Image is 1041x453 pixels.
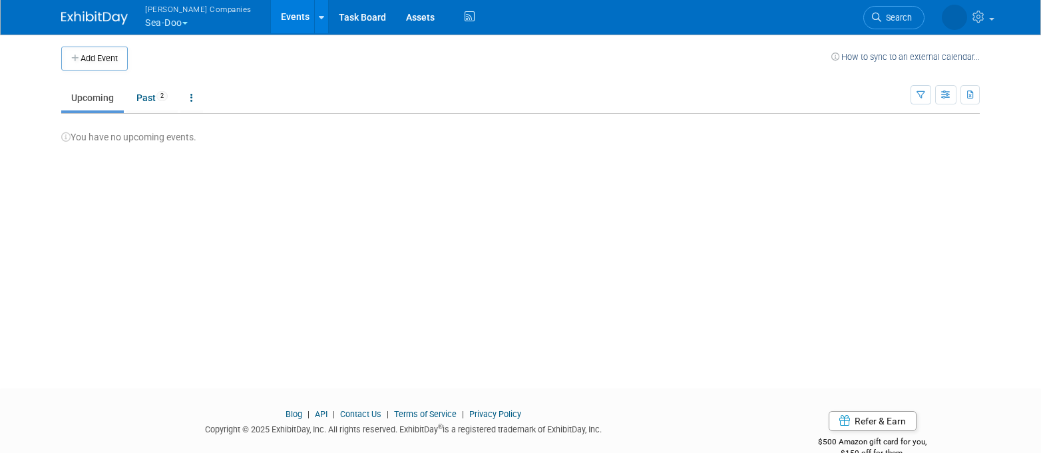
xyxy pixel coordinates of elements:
[873,7,967,22] img: Stephanie Johnson
[795,6,856,29] a: Search
[61,11,128,25] img: ExhibitDay
[394,409,457,419] a: Terms of Service
[438,423,443,430] sup: ®
[383,409,392,419] span: |
[286,409,302,419] a: Blog
[61,85,124,110] a: Upcoming
[61,420,745,436] div: Copyright © 2025 ExhibitDay, Inc. All rights reserved. ExhibitDay is a registered trademark of Ex...
[829,411,917,431] a: Refer & Earn
[315,409,327,419] a: API
[61,47,128,71] button: Add Event
[459,409,467,419] span: |
[329,409,338,419] span: |
[61,132,196,142] span: You have no upcoming events.
[126,85,178,110] a: Past2
[304,409,313,419] span: |
[831,52,980,62] a: How to sync to an external calendar...
[813,13,843,23] span: Search
[469,409,521,419] a: Privacy Policy
[340,409,381,419] a: Contact Us
[156,91,168,101] span: 2
[145,2,252,16] span: [PERSON_NAME] Companies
